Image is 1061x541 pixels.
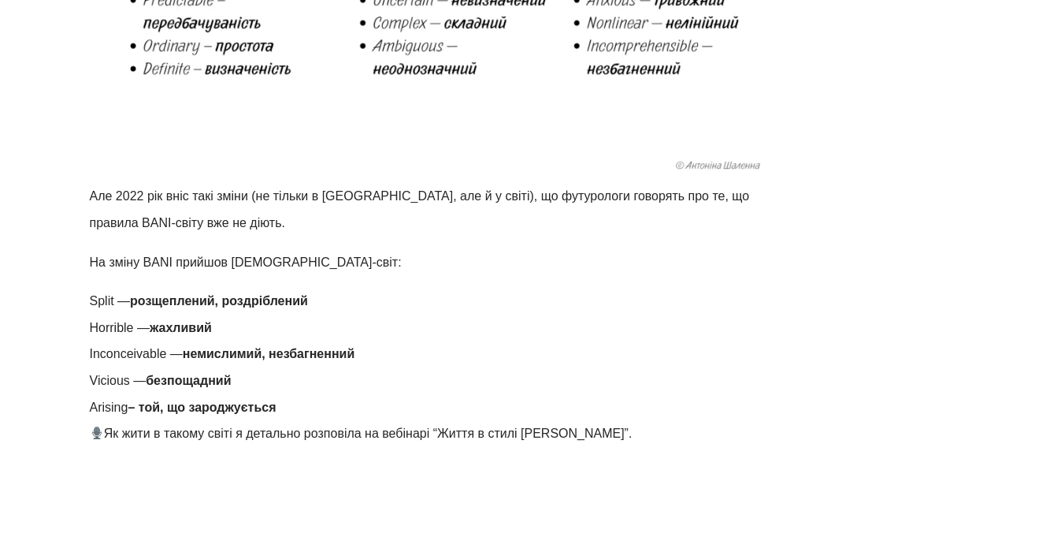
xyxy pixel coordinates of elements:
strong: безпощадний [146,374,231,387]
li: Arising [90,394,788,421]
img: 🎙 [91,427,103,439]
li: Horrible — [90,315,788,341]
li: Split — [90,288,788,315]
strong: – той, що зароджується [128,401,276,414]
strong: немислимий, незбагненний [183,347,354,360]
p: Як жити в такому світі я детально розповіла на вебінарі “Життя в стилі [PERSON_NAME]”. [90,420,788,447]
li: Inconceivable — [90,341,788,368]
p: На зміну BANI прийшов [DEMOGRAPHIC_DATA]-світ: [90,249,788,276]
strong: розщеплений, роздріблений [130,294,308,308]
li: Vicious — [90,368,788,394]
p: Але 2022 рік вніс такі зміни (не тільки в [GEOGRAPHIC_DATA], але й у світі), що футурологи говоря... [90,183,788,236]
strong: жахливий [150,321,212,334]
